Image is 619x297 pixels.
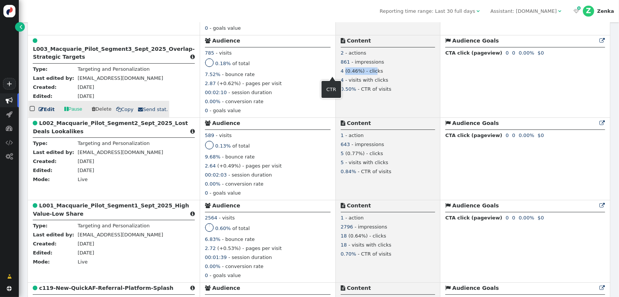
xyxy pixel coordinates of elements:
span: - action [345,133,364,138]
span: 0.50% [341,86,356,92]
b: L003_Macquarie_Pilot_Segment3_Sept_2025_Overlap-Strategic Targets [33,46,194,60]
span: - impressions [352,142,384,147]
span: Send stat. [138,107,168,112]
span:  [33,203,37,208]
span: Reporting time range: Last 30 full days [380,8,475,14]
span: - clicks [366,68,383,74]
span:  [477,9,480,14]
span: 2796 [341,224,353,230]
b: Type: [33,223,47,228]
b: Last edited by: [33,232,74,238]
span: 0.00% [519,50,534,56]
span: - visits with clicks [345,160,388,165]
b: Created: [33,84,56,90]
span:  [64,105,68,113]
span: 18 [341,233,347,239]
b: c119-New-QuickAF-Referral-Platform-Splash [39,285,173,291]
span: - visits with clicks [349,242,391,248]
span:  [190,129,195,134]
span: $0 [538,133,544,138]
span: (+0.62%) [217,81,241,86]
span: - bounce rate [222,236,255,242]
div: Assistant: [DOMAIN_NAME] [490,8,557,15]
span: (+0.53%) [217,245,241,251]
span:  [30,104,36,114]
span: - CTR of visits [358,86,391,92]
span:  [190,54,195,59]
span: [DATE] [77,84,94,90]
b: Audience Goals [452,120,499,126]
b: Edited: [33,168,52,173]
b: Audience [212,203,240,209]
span: Targeting and Personalization [77,66,150,72]
span: - goals value [209,273,241,278]
a: + [3,78,16,90]
span: - visits [216,50,232,56]
span: 643 [341,142,350,147]
b: Content [347,203,371,209]
span: 2.87 [205,81,216,86]
span: - conversion rate [222,181,263,187]
b: Content [347,285,371,291]
span: 2 [341,50,344,56]
span: - pages per visit [242,163,282,169]
span: 00:01:39 [205,254,227,260]
span: 1 [341,215,344,221]
span:  [577,5,581,11]
span: Live [77,177,88,182]
span: - bounce rate [222,154,255,160]
span: Live [77,259,88,265]
b: Audience [212,38,240,44]
a:   [572,8,581,15]
span:  [205,38,211,43]
span: [EMAIL_ADDRESS][DOMAIN_NAME] [77,149,163,155]
b: Mode: [33,177,50,182]
span: 9.68% [205,154,220,160]
b: Type: [33,66,47,72]
span: 7.52% [205,72,220,77]
b: L002_Macquarie_Pilot_Segment2_Sept_2025_Lost Deals Lookalikes [33,120,188,134]
span: - pages per visit [242,245,282,251]
div: Zenka [597,8,614,14]
span:  [445,285,451,291]
span: of total [232,225,250,231]
span: Copy [116,107,134,112]
a:  [15,22,24,32]
span: - visits [216,133,232,138]
span: 0.60% [215,225,231,231]
span:  [33,120,37,126]
span: - conversion rate [222,99,263,104]
span: 0 [512,215,515,221]
span: 2.72 [205,245,216,251]
span: $0 [538,215,544,221]
span:  [20,23,22,30]
span: - CTR of visits [358,169,391,174]
span:  [205,285,211,291]
b: Audience [212,120,240,126]
a:  [600,38,605,44]
span: - visits with clicks [345,77,388,83]
span: Targeting and Personalization [77,223,150,228]
a: Send stat. [138,106,168,113]
b: L001_Macquarie_Pilot_Segment1_Sept_2025_High Value-Low Share [33,203,189,216]
span:  [33,38,37,43]
span:  [6,111,13,118]
span: 00:02:03 [205,172,227,178]
span:  [92,107,96,111]
span:  [33,285,37,291]
span: 18 [341,242,347,248]
b: Edited: [33,250,52,256]
b: Created: [33,158,56,164]
span: (+0.49%) [217,163,241,169]
span: 0.18% [215,61,231,66]
span: (0.46%) [345,68,364,74]
span: 0.84% [341,169,356,174]
b: CTA click (pageview) [445,50,502,56]
span: [DATE] [77,158,94,164]
span: 2564 [205,215,217,221]
span:  [6,125,13,132]
span: - session duration [228,172,272,178]
span: [DATE] [77,250,94,256]
span: 2.64 [205,163,216,169]
span:  [6,153,13,160]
